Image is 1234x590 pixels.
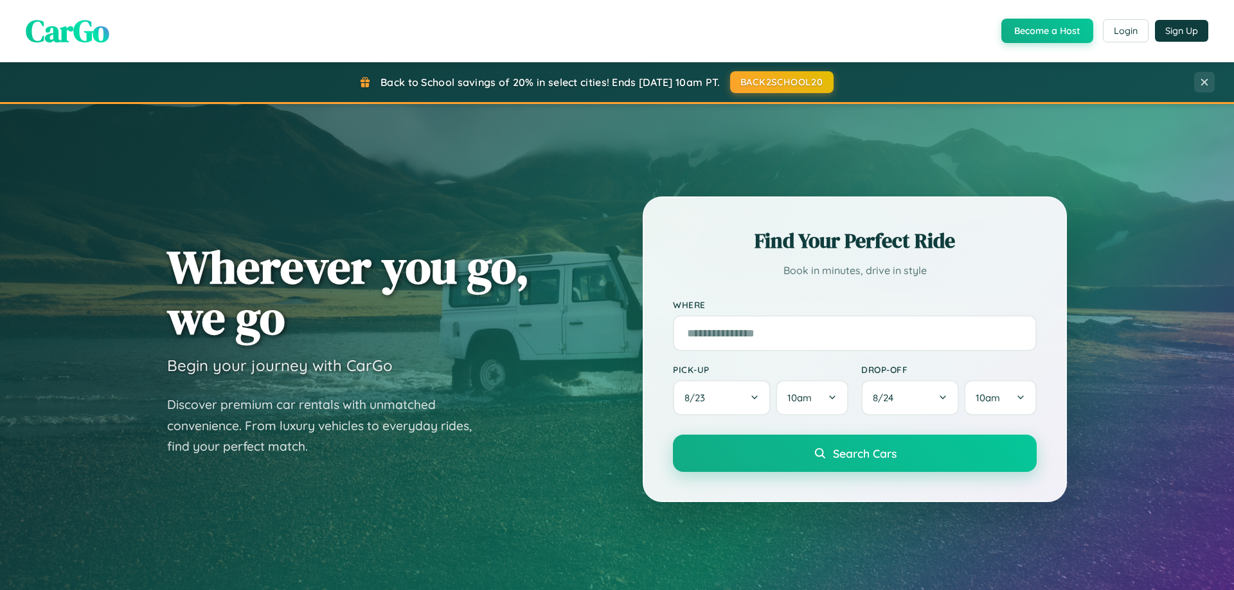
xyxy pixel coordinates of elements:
button: Login [1103,19,1149,42]
button: 10am [964,380,1037,415]
label: Where [673,299,1037,310]
p: Discover premium car rentals with unmatched convenience. From luxury vehicles to everyday rides, ... [167,394,488,457]
span: 8 / 24 [873,392,900,404]
span: CarGo [26,10,109,52]
button: BACK2SCHOOL20 [730,71,834,93]
label: Drop-off [861,364,1037,375]
span: Back to School savings of 20% in select cities! Ends [DATE] 10am PT. [380,76,720,89]
button: 8/24 [861,380,959,415]
button: Search Cars [673,435,1037,472]
h1: Wherever you go, we go [167,241,530,343]
span: 8 / 23 [684,392,711,404]
p: Book in minutes, drive in style [673,261,1037,280]
h3: Begin your journey with CarGo [167,356,393,375]
button: 8/23 [673,380,771,415]
h2: Find Your Perfect Ride [673,227,1037,255]
button: Become a Host [1001,19,1093,43]
span: 10am [787,392,812,404]
button: 10am [776,380,848,415]
span: 10am [976,392,1000,404]
label: Pick-up [673,364,848,375]
span: Search Cars [833,446,897,460]
button: Sign Up [1155,20,1208,42]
